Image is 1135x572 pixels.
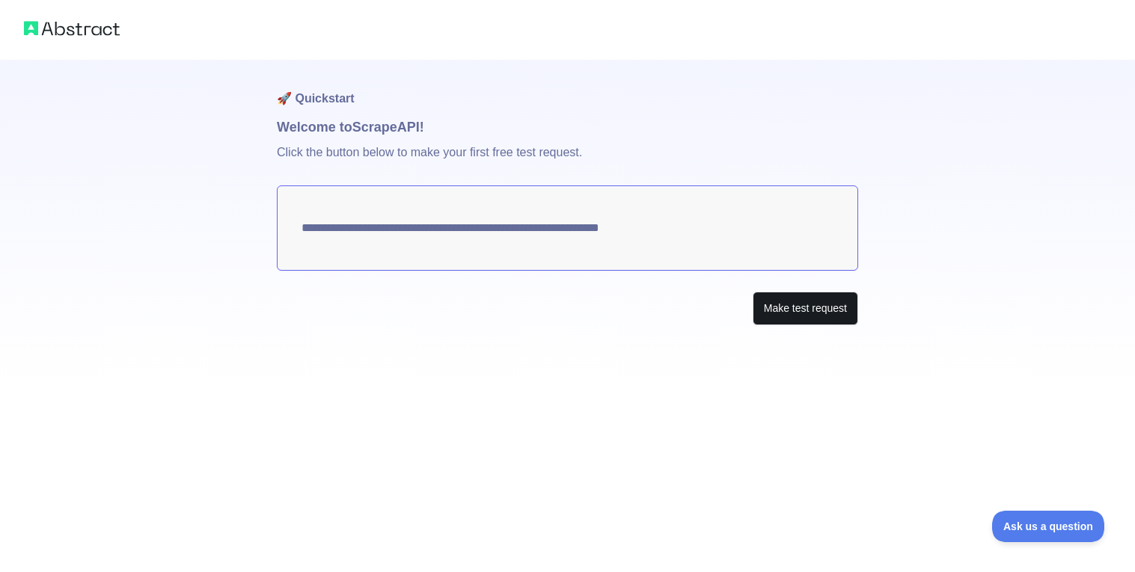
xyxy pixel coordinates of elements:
[277,60,858,117] h1: 🚀 Quickstart
[992,511,1105,542] iframe: Toggle Customer Support
[24,18,120,39] img: Abstract logo
[277,138,858,185] p: Click the button below to make your first free test request.
[277,117,858,138] h1: Welcome to Scrape API!
[753,292,858,325] button: Make test request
